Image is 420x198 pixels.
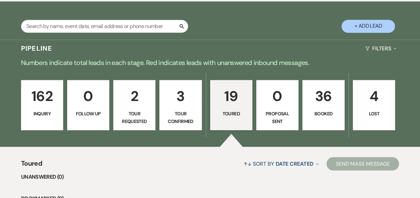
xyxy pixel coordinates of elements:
p: 2 [118,85,151,107]
button: Send Mass Message [326,157,399,170]
p: Inquiry [25,110,59,117]
p: Toured [215,110,248,117]
a: 19Toured [210,80,252,130]
span: Date Created [275,160,313,167]
button: + Add Lead [341,20,395,33]
a: 2Tour Requested [113,80,155,130]
p: 162 [25,85,59,107]
p: 4 [357,85,391,107]
p: 0 [261,85,294,107]
h3: Pipeline [21,44,52,53]
p: 0 [72,85,105,107]
span: Toured [21,158,42,172]
input: Search by name, event date, email address or phone number [21,20,188,33]
a: 36Booked [302,80,344,130]
a: 162Inquiry [21,80,63,130]
p: 3 [164,85,197,107]
p: Follow Up [72,110,105,117]
p: 19 [215,85,248,107]
button: Sort By Date Created [241,155,321,172]
p: Lost [357,110,391,117]
a: 0Follow Up [67,80,109,130]
p: 36 [307,85,340,107]
a: 4Lost [353,80,395,130]
p: Proposal Sent [261,110,294,125]
p: Tour Requested [118,110,151,125]
p: Tour Confirmed [164,110,197,125]
li: Unanswered (0) [21,172,399,181]
p: Booked [307,110,340,117]
a: 0Proposal Sent [256,80,298,130]
span: ↑↓ [244,160,252,167]
a: 3Tour Confirmed [159,80,201,130]
button: Filters [363,40,399,57]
